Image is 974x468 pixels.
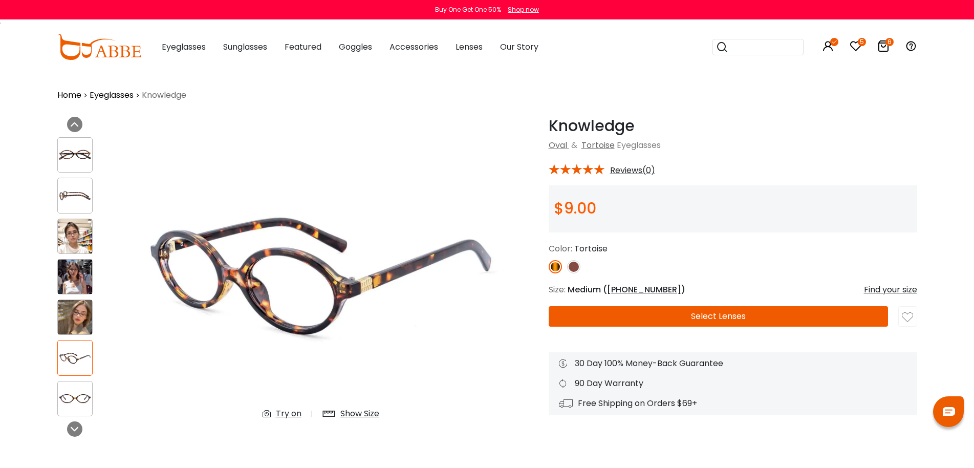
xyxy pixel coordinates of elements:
span: Reviews(0) [610,166,655,175]
h1: Knowledge [549,117,917,135]
span: Size: [549,284,566,295]
img: Knowledge Tortoise Acetate Eyeglasses , UniversalBridgeFit Frames from ABBE Glasses [58,260,92,294]
span: Tortoise [574,243,608,254]
img: chat [943,407,955,416]
a: Home [57,89,81,101]
img: abbeglasses.com [57,34,141,60]
div: 90 Day Warranty [559,377,907,390]
span: Knowledge [142,89,186,101]
span: Goggles [339,41,372,53]
img: Knowledge Tortoise Acetate Eyeglasses , UniversalBridgeFit Frames from ABBE Glasses [58,146,92,164]
div: 30 Day 100% Money-Back Guarantee [559,357,907,370]
span: Lenses [456,41,483,53]
span: Color: [549,243,572,254]
img: Knowledge Tortoise Acetate Eyeglasses , UniversalBridgeFit Frames from ABBE Glasses [58,300,92,334]
i: 5 [858,38,866,46]
a: 5 [850,42,862,54]
div: Try on [276,408,301,420]
span: [PHONE_NUMBER] [607,284,681,295]
div: Free Shipping on Orders $69+ [559,397,907,410]
img: Knowledge Tortoise Acetate Eyeglasses , UniversalBridgeFit Frames from ABBE Glasses [58,219,92,253]
img: Knowledge Tortoise Acetate Eyeglasses , UniversalBridgeFit Frames from ABBE Glasses [58,349,92,367]
span: Medium ( ) [568,284,685,295]
a: Oval [549,139,567,151]
span: Sunglasses [223,41,267,53]
div: Shop now [508,5,539,14]
i: 6 [885,38,894,46]
div: Show Size [340,408,379,420]
a: Tortoise [581,139,615,151]
span: $9.00 [554,197,596,219]
span: Eyeglasses [617,139,661,151]
img: Knowledge Tortoise Acetate Eyeglasses , UniversalBridgeFit Frames from ABBE Glasses [134,117,508,428]
a: Shop now [503,5,539,14]
span: & [569,139,579,151]
span: Featured [285,41,321,53]
span: Eyeglasses [162,41,206,53]
img: Knowledge Tortoise Acetate Eyeglasses , UniversalBridgeFit Frames from ABBE Glasses [58,187,92,204]
a: Eyeglasses [90,89,134,101]
a: 6 [877,42,890,54]
span: Our Story [500,41,538,53]
div: Buy One Get One 50% [435,5,501,14]
div: Find your size [864,284,917,296]
img: like [902,312,913,323]
img: Knowledge Tortoise Acetate Eyeglasses , UniversalBridgeFit Frames from ABBE Glasses [58,390,92,408]
button: Select Lenses [549,306,888,327]
span: Accessories [389,41,438,53]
